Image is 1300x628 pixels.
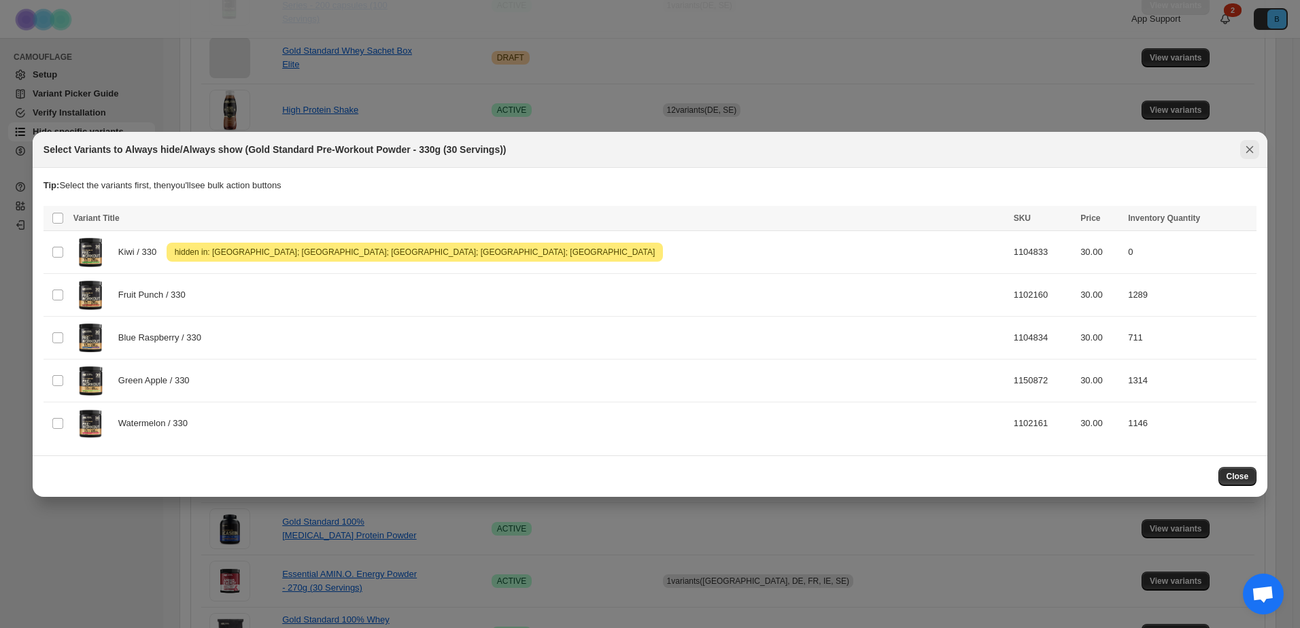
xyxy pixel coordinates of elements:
[1010,316,1076,359] td: 1104834
[73,278,107,312] img: on-1102160_Image_01.jpg
[73,235,107,269] img: on-1104833_Image_01.jpg
[118,331,209,345] span: Blue Raspberry / 330
[1076,316,1124,359] td: 30.00
[1076,273,1124,316] td: 30.00
[44,179,1256,192] p: Select the variants first, then you'll see bulk action buttons
[1240,140,1259,159] button: Close
[1218,467,1257,486] button: Close
[1124,273,1256,316] td: 1289
[1124,230,1256,273] td: 0
[1076,230,1124,273] td: 30.00
[118,417,195,430] span: Watermelon / 330
[1010,402,1076,444] td: 1102161
[172,244,658,260] span: hidden in: [GEOGRAPHIC_DATA]; [GEOGRAPHIC_DATA]; [GEOGRAPHIC_DATA]; [GEOGRAPHIC_DATA]; [GEOGRAPHI...
[1010,273,1076,316] td: 1102160
[73,406,107,440] img: on-1102161_Image_01.jpg
[1010,359,1076,402] td: 1150872
[118,288,193,302] span: Fruit Punch / 330
[73,364,107,398] img: on-1150872_Image_01.jpg
[73,213,120,223] span: Variant Title
[44,143,507,156] h2: Select Variants to Always hide/Always show (Gold Standard Pre-Workout Powder - 330g (30 Servings))
[118,245,164,259] span: Kiwi / 330
[1076,359,1124,402] td: 30.00
[1124,359,1256,402] td: 1314
[1243,574,1284,614] div: チャットを開く
[1010,230,1076,273] td: 1104833
[1227,471,1249,482] span: Close
[1124,316,1256,359] td: 711
[1080,213,1100,223] span: Price
[1128,213,1200,223] span: Inventory Quantity
[118,374,197,387] span: Green Apple / 330
[1014,213,1031,223] span: SKU
[1124,402,1256,444] td: 1146
[1076,402,1124,444] td: 30.00
[73,321,107,355] img: on-1104834_Image_01.jpg
[44,180,60,190] strong: Tip:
